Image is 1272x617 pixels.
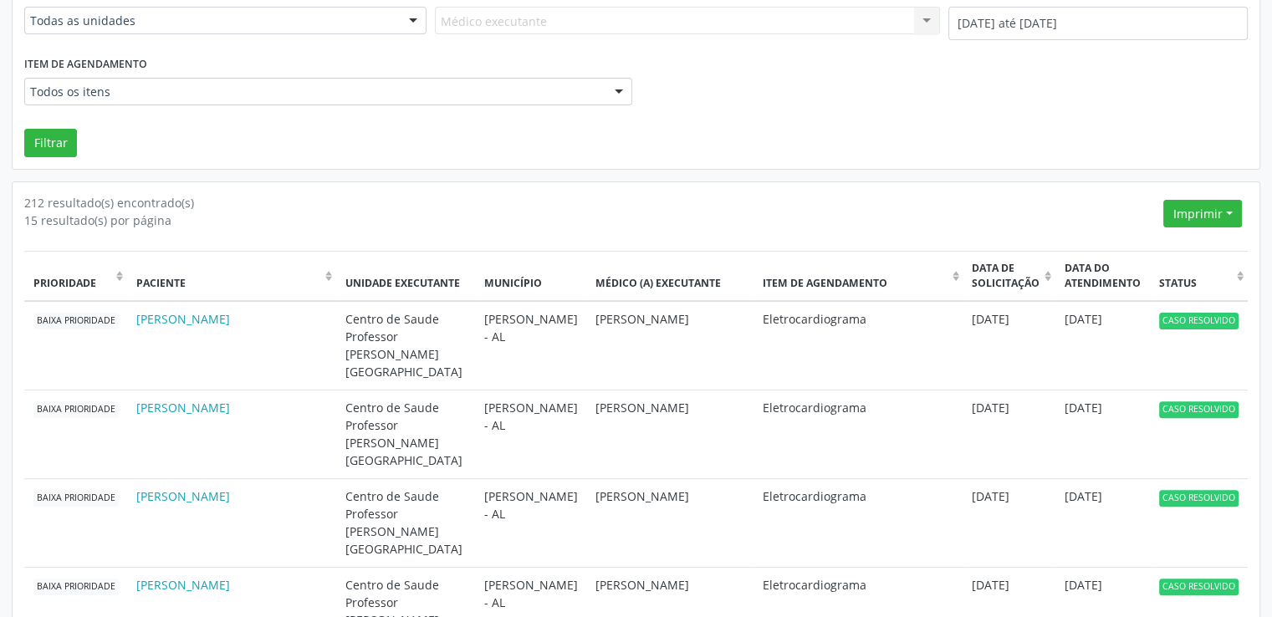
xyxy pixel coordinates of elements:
[1159,579,1239,596] span: Caso resolvido
[475,478,586,567] td: [PERSON_NAME] - AL
[1159,490,1239,507] span: Caso resolvido
[33,313,119,330] span: Baixa Prioridade
[1056,390,1151,478] td: [DATE]
[136,276,321,291] div: Paciente
[948,7,1248,40] input: Selecione um intervalo
[24,212,1157,229] div: 15 resultado(s) por página
[136,311,230,327] a: [PERSON_NAME]
[33,490,119,507] span: Baixa Prioridade
[1159,401,1239,419] span: Caso resolvido
[1159,313,1239,330] span: Caso resolvido
[754,390,963,478] td: Eletrocardiograma
[24,194,1157,212] div: 212 resultado(s) encontrado(s)
[754,478,963,567] td: Eletrocardiograma
[136,400,230,416] a: [PERSON_NAME]
[595,276,745,291] div: Médico (a) executante
[1163,200,1242,228] button: Imprimir
[1159,276,1232,291] div: Status
[972,261,1040,292] div: Data de solicitação
[30,13,392,29] span: Todas as unidades
[963,478,1056,567] td: [DATE]
[24,129,77,157] button: Filtrar
[24,52,147,78] label: Item de agendamento
[1056,478,1151,567] td: [DATE]
[587,478,754,567] td: [PERSON_NAME]
[136,577,230,593] a: [PERSON_NAME]
[475,390,586,478] td: [PERSON_NAME] - AL
[345,276,467,291] div: Unidade executante
[754,301,963,390] td: Eletrocardiograma
[33,401,119,419] span: Baixa Prioridade
[1065,261,1142,292] div: Data do atendimento
[33,579,119,596] span: Baixa Prioridade
[587,390,754,478] td: [PERSON_NAME]
[30,84,598,100] span: Todos os itens
[136,488,230,504] a: [PERSON_NAME]
[963,301,1056,390] td: [DATE]
[1056,301,1151,390] td: [DATE]
[337,390,476,478] td: Centro de Saude Professor [PERSON_NAME][GEOGRAPHIC_DATA]
[337,478,476,567] td: Centro de Saude Professor [PERSON_NAME][GEOGRAPHIC_DATA]
[484,276,578,291] div: Município
[763,276,948,291] div: Item de agendamento
[963,390,1056,478] td: [DATE]
[337,301,476,390] td: Centro de Saude Professor [PERSON_NAME][GEOGRAPHIC_DATA]
[587,301,754,390] td: [PERSON_NAME]
[475,301,586,390] td: [PERSON_NAME] - AL
[33,276,112,291] div: Prioridade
